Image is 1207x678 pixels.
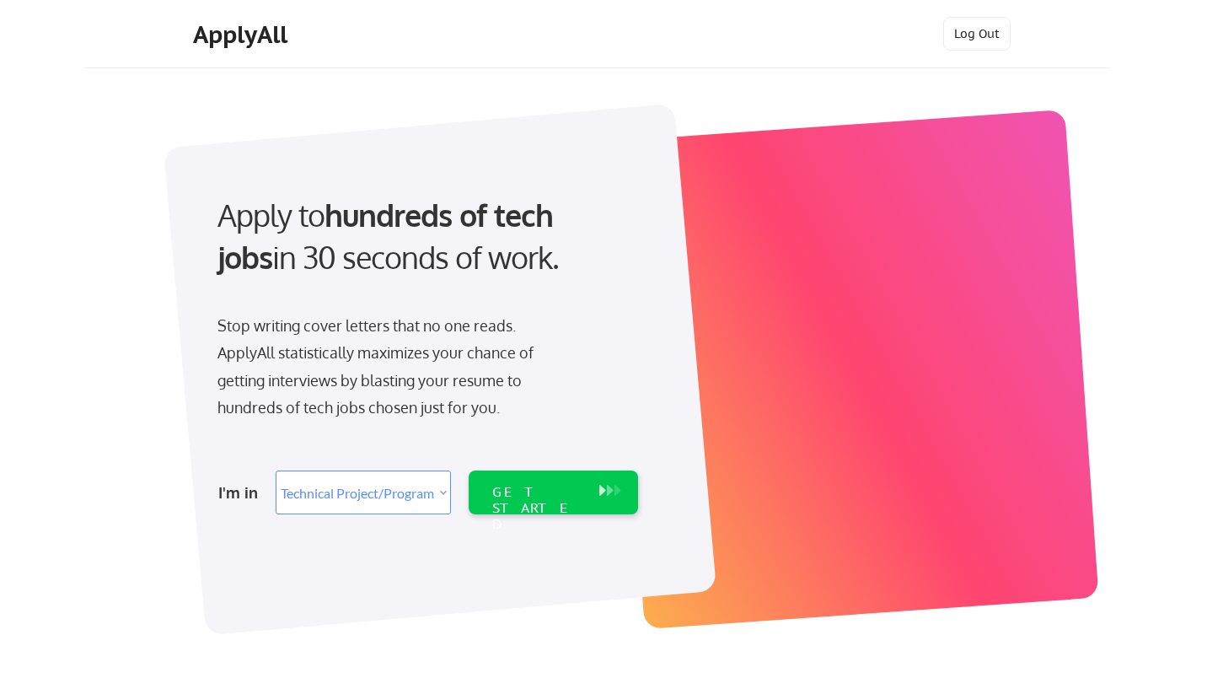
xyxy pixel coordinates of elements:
[492,484,582,533] div: GET STARTED
[218,479,266,506] div: I'm in
[193,20,292,49] div: ApplyAll
[943,17,1011,51] button: Log Out
[217,194,631,279] div: Apply to in 30 seconds of work.
[217,312,564,422] div: Stop writing cover letters that no one reads. ApplyAll statistically maximizes your chance of get...
[217,196,561,276] strong: hundreds of tech jobs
